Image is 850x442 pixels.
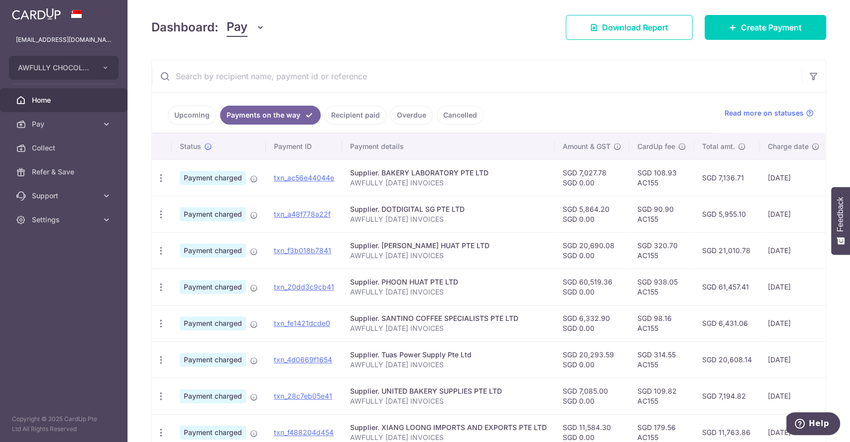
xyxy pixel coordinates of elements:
a: txn_28c7eb05e41 [274,392,332,400]
p: AWFULLY [DATE] INVOICES [350,323,547,333]
span: Settings [32,215,98,225]
td: [DATE] [760,269,828,305]
a: Cancelled [437,106,484,125]
span: Status [180,142,201,151]
td: [DATE] [760,305,828,341]
td: [DATE] [760,341,828,378]
span: Home [32,95,98,105]
span: Payment charged [180,316,246,330]
a: txn_ac56e44044e [274,173,334,182]
td: [DATE] [760,232,828,269]
a: txn_fe1421dcde0 [274,319,330,327]
span: Charge date [768,142,809,151]
p: AWFULLY [DATE] INVOICES [350,287,547,297]
span: Refer & Save [32,167,98,177]
div: Supplier. [PERSON_NAME] HUAT PTE LTD [350,241,547,251]
span: Feedback [836,197,845,232]
a: Overdue [390,106,433,125]
span: Support [32,191,98,201]
a: txn_20dd3c9cb41 [274,283,334,291]
a: txn_4d0669f1654 [274,355,332,364]
span: Download Report [602,21,668,33]
td: [DATE] [760,159,828,196]
td: SGD 7,136.71 [694,159,760,196]
button: Pay [227,18,265,37]
img: CardUp [12,8,61,20]
span: Create Payment [741,21,802,33]
th: Payment details [342,134,555,159]
button: AWFULLY CHOCOLATE CENTRAL KITCHEN PTE. LTD. [9,56,119,80]
td: SGD 20,293.59 SGD 0.00 [555,341,629,378]
td: SGD 314.55 AC155 [629,341,694,378]
span: Payment charged [180,389,246,403]
th: Payment ID [266,134,342,159]
div: Supplier. Tuas Power Supply Pte Ltd [350,350,547,360]
td: SGD 320.70 AC155 [629,232,694,269]
span: Payment charged [180,207,246,221]
td: SGD 5,955.10 [694,196,760,232]
h4: Dashboard: [151,18,219,36]
a: Read more on statuses [725,108,814,118]
td: SGD 108.93 AC155 [629,159,694,196]
span: Payment charged [180,353,246,367]
span: Collect [32,143,98,153]
td: SGD 938.05 AC155 [629,269,694,305]
td: SGD 98.16 AC155 [629,305,694,341]
td: SGD 6,332.90 SGD 0.00 [555,305,629,341]
span: Payment charged [180,280,246,294]
span: CardUp fee [637,142,675,151]
td: SGD 60,519.36 SGD 0.00 [555,269,629,305]
span: Total amt. [702,142,735,151]
td: SGD 7,085.00 SGD 0.00 [555,378,629,414]
div: Supplier. UNITED BAKERY SUPPLIES PTE LTD [350,386,547,396]
p: AWFULLY [DATE] INVOICES [350,251,547,261]
span: Pay [227,18,247,37]
td: SGD 90.90 AC155 [629,196,694,232]
div: Supplier. PHOON HUAT PTE LTD [350,277,547,287]
td: SGD 20,690.08 SGD 0.00 [555,232,629,269]
input: Search by recipient name, payment id or reference [152,60,802,92]
div: Supplier. BAKERY LABORATORY PTE LTD [350,168,547,178]
button: Feedback - Show survey [831,187,850,255]
a: Download Report [566,15,693,40]
td: SGD 7,027.78 SGD 0.00 [555,159,629,196]
span: Read more on statuses [725,108,804,118]
td: SGD 20,608.14 [694,341,760,378]
span: AWFULLY CHOCOLATE CENTRAL KITCHEN PTE. LTD. [18,63,92,73]
span: Payment charged [180,426,246,440]
p: AWFULLY [DATE] INVOICES [350,396,547,406]
td: [DATE] [760,378,828,414]
td: SGD 109.82 AC155 [629,378,694,414]
a: txn_f3b018b7841 [274,246,331,255]
iframe: Opens a widget where you can find more information [786,412,840,437]
div: Supplier. XIANG LOONG IMPORTS AND EXPORTS PTE LTD [350,423,547,433]
td: SGD 7,194.82 [694,378,760,414]
div: Supplier. DOTDIGITAL SG PTE LTD [350,204,547,214]
a: Create Payment [705,15,826,40]
p: AWFULLY [DATE] INVOICES [350,214,547,224]
td: SGD 6,431.06 [694,305,760,341]
p: AWFULLY [DATE] INVOICES [350,360,547,370]
div: Supplier. SANTINO COFFEE SPECIALISTS PTE LTD [350,313,547,323]
a: Payments on the way [220,106,321,125]
a: Recipient paid [325,106,386,125]
p: [EMAIL_ADDRESS][DOMAIN_NAME] [16,35,112,45]
td: SGD 5,864.20 SGD 0.00 [555,196,629,232]
a: txn_a48f778a22f [274,210,331,218]
span: Payment charged [180,171,246,185]
td: SGD 61,457.41 [694,269,760,305]
span: Pay [32,119,98,129]
td: SGD 21,010.78 [694,232,760,269]
span: Payment charged [180,244,246,258]
span: Amount & GST [563,142,610,151]
p: AWFULLY [DATE] INVOICES [350,178,547,188]
a: txn_f488204d454 [274,428,334,437]
a: Upcoming [168,106,216,125]
td: [DATE] [760,196,828,232]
